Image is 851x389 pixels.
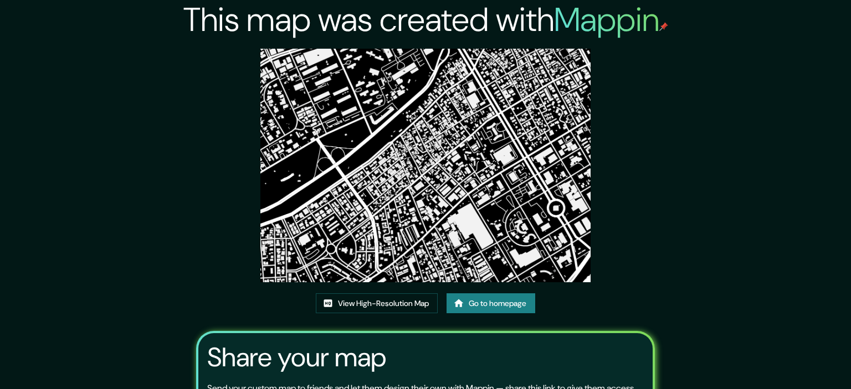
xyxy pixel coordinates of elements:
a: View High-Resolution Map [316,293,438,314]
h3: Share your map [207,342,386,373]
img: mappin-pin [659,22,668,31]
a: Go to homepage [447,293,535,314]
img: created-map [260,49,591,282]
